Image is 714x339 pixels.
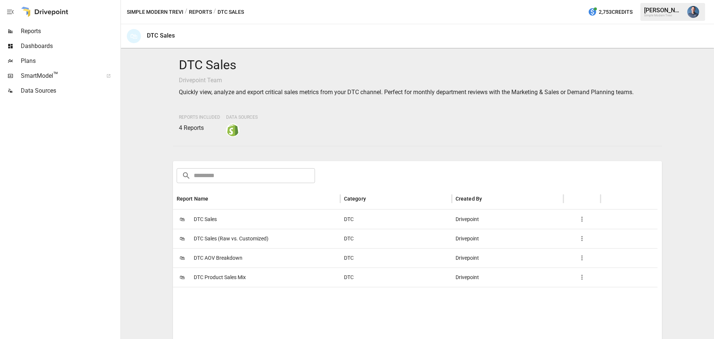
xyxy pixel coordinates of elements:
[147,32,175,39] div: DTC Sales
[452,229,563,248] div: Drivepoint
[483,194,493,204] button: Sort
[340,229,452,248] div: DTC
[185,7,187,17] div: /
[179,88,656,97] p: Quickly view, analyze and export critical sales metrics from your DTC channel. Perfect for monthl...
[21,42,119,51] span: Dashboards
[340,248,452,268] div: DTC
[340,210,452,229] div: DTC
[189,7,212,17] button: Reports
[194,249,242,268] span: DTC AOV Breakdown
[599,7,633,17] span: 2,753 Credits
[213,7,216,17] div: /
[21,86,119,95] span: Data Sources
[194,229,268,248] span: DTC Sales (Raw vs. Customized)
[177,272,188,283] span: 🛍
[179,124,220,132] p: 4 Reports
[177,252,188,263] span: 🛍
[585,5,636,19] button: 2,753Credits
[194,268,246,287] span: DTC Product Sales Mix
[177,196,209,202] div: Report Name
[21,27,119,36] span: Reports
[194,210,217,229] span: DTC Sales
[340,268,452,287] div: DTC
[179,76,656,85] p: Drivepoint Team
[644,14,683,17] div: Simple Modern Trevi
[644,7,683,14] div: [PERSON_NAME]
[226,115,258,120] span: Data Sources
[687,6,699,18] img: Mike Beckham
[452,268,563,287] div: Drivepoint
[179,115,220,120] span: Reports Included
[452,210,563,229] div: Drivepoint
[127,7,183,17] button: Simple Modern Trevi
[683,1,704,22] button: Mike Beckham
[53,70,58,80] span: ™
[21,57,119,65] span: Plans
[456,196,482,202] div: Created By
[209,194,219,204] button: Sort
[344,196,366,202] div: Category
[21,71,98,80] span: SmartModel
[177,214,188,225] span: 🛍
[452,248,563,268] div: Drivepoint
[179,57,656,73] h4: DTC Sales
[127,29,141,43] div: 🛍
[177,233,188,244] span: 🛍
[227,124,239,136] img: shopify
[367,194,377,204] button: Sort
